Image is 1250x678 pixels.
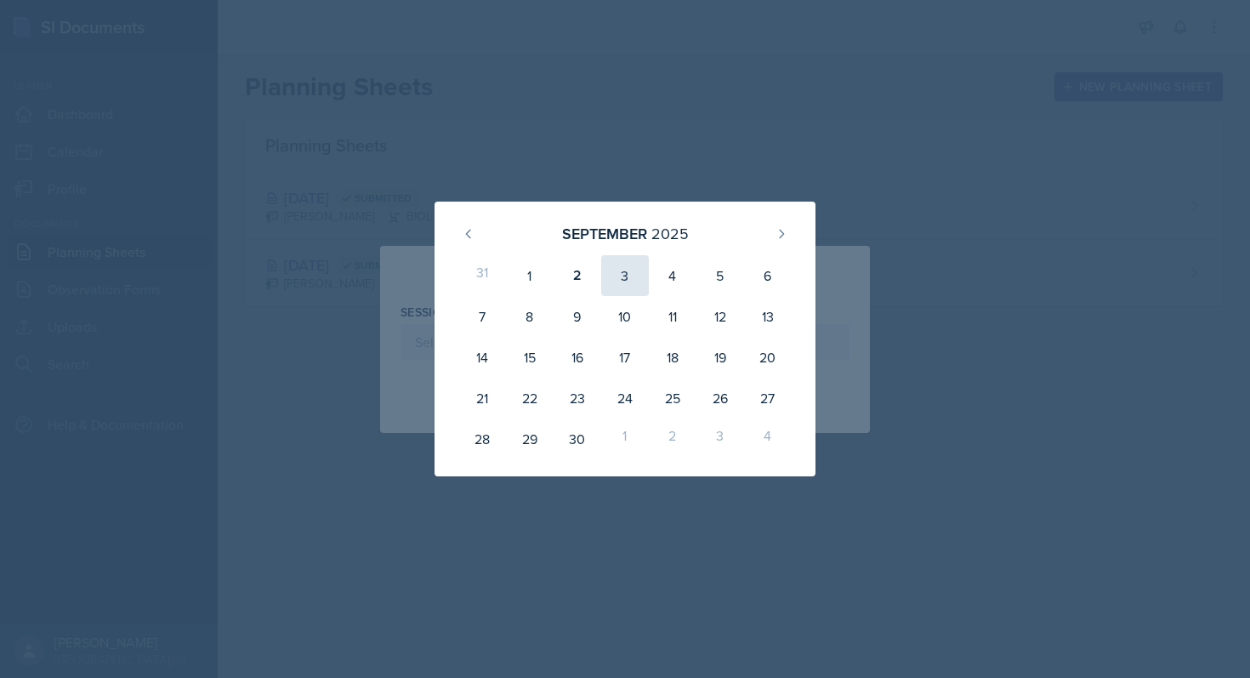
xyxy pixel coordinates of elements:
[744,296,792,337] div: 13
[651,222,689,245] div: 2025
[696,378,744,419] div: 26
[744,255,792,296] div: 6
[601,296,649,337] div: 10
[649,337,696,378] div: 18
[744,378,792,419] div: 27
[649,255,696,296] div: 4
[554,419,601,459] div: 30
[744,337,792,378] div: 20
[649,378,696,419] div: 25
[649,419,696,459] div: 2
[554,378,601,419] div: 23
[458,296,506,337] div: 7
[458,378,506,419] div: 21
[506,337,554,378] div: 15
[458,337,506,378] div: 14
[601,337,649,378] div: 17
[696,419,744,459] div: 3
[554,296,601,337] div: 9
[506,378,554,419] div: 22
[601,255,649,296] div: 3
[562,222,647,245] div: September
[554,337,601,378] div: 16
[458,419,506,459] div: 28
[696,296,744,337] div: 12
[696,255,744,296] div: 5
[601,419,649,459] div: 1
[506,255,554,296] div: 1
[601,378,649,419] div: 24
[696,337,744,378] div: 19
[649,296,696,337] div: 11
[744,419,792,459] div: 4
[554,255,601,296] div: 2
[458,255,506,296] div: 31
[506,296,554,337] div: 8
[506,419,554,459] div: 29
